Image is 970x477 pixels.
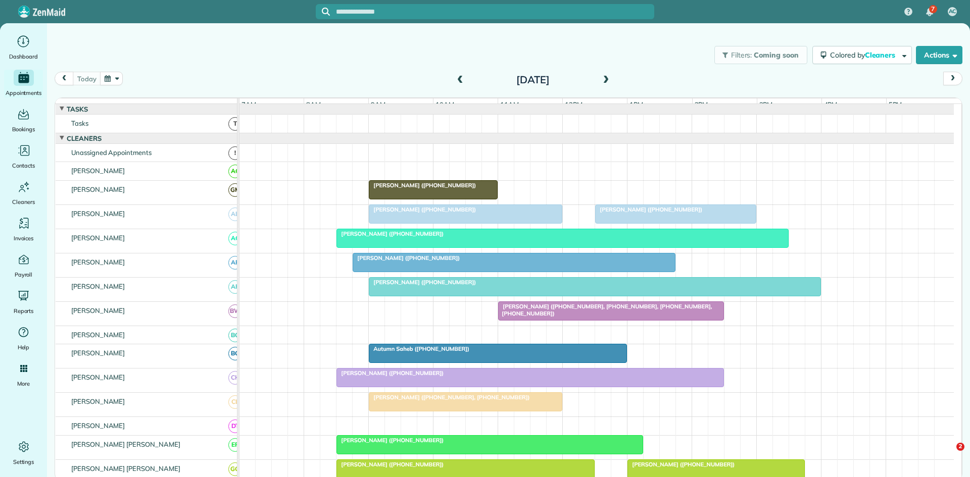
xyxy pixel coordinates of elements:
span: [PERSON_NAME] [69,331,127,339]
span: AC [949,8,956,16]
span: 5pm [887,100,904,109]
span: [PERSON_NAME] ([PHONE_NUMBER], [PHONE_NUMBER], [PHONE_NUMBER], [PHONE_NUMBER]) [498,303,712,317]
span: 9am [369,100,387,109]
span: [PERSON_NAME] ([PHONE_NUMBER], [PHONE_NUMBER]) [368,394,530,401]
span: ! [228,146,242,160]
span: BW [228,304,242,318]
span: [PERSON_NAME] ([PHONE_NUMBER]) [336,461,444,468]
span: Help [18,342,30,352]
span: 12pm [563,100,585,109]
span: Tasks [65,105,90,113]
span: [PERSON_NAME] ([PHONE_NUMBER]) [627,461,735,468]
span: [PERSON_NAME] ([PHONE_NUMBER]) [352,254,460,261]
span: 7 [931,5,935,13]
a: Payroll [4,251,43,280]
span: 2pm [693,100,710,109]
span: AC [228,165,242,178]
button: next [943,72,962,85]
span: [PERSON_NAME] [69,373,127,381]
span: [PERSON_NAME] ([PHONE_NUMBER]) [595,206,703,213]
span: GM [228,183,242,197]
button: prev [55,72,74,85]
span: [PERSON_NAME] [69,421,127,430]
a: Contacts [4,142,43,171]
span: [PERSON_NAME] [69,349,127,357]
span: BC [228,329,242,342]
div: 7 unread notifications [919,1,940,23]
span: Reports [14,306,34,316]
span: AF [228,280,242,294]
span: 7am [239,100,258,109]
span: [PERSON_NAME] ([PHONE_NUMBER]) [336,230,444,237]
iframe: Intercom live chat [936,443,960,467]
span: CL [228,395,242,409]
a: Bookings [4,106,43,134]
h2: [DATE] [470,74,596,85]
span: [PERSON_NAME] ([PHONE_NUMBER]) [368,279,476,286]
span: Cleaners [12,197,35,207]
span: AF [228,256,242,270]
span: [PERSON_NAME] [69,306,127,314]
span: [PERSON_NAME] [69,397,127,405]
span: 4pm [822,100,840,109]
svg: Focus search [322,8,330,16]
span: Autumn Saheb ([PHONE_NUMBER]) [368,345,470,352]
span: [PERSON_NAME] [PERSON_NAME] [69,440,182,448]
span: [PERSON_NAME] [PERSON_NAME] [69,464,182,472]
span: Filters: [731,50,752,60]
span: [PERSON_NAME] [69,209,127,218]
span: AB [228,207,242,221]
span: 8am [304,100,323,109]
span: [PERSON_NAME] [69,282,127,290]
span: 3pm [757,100,775,109]
span: EP [228,438,242,452]
span: Appointments [6,88,42,98]
a: Help [4,324,43,352]
span: Coming soon [754,50,799,60]
button: Actions [916,46,962,64]
a: Settings [4,439,43,467]
span: Tasks [69,119,90,127]
span: Unassigned Appointments [69,148,154,156]
span: CH [228,371,242,385]
span: [PERSON_NAME] ([PHONE_NUMBER]) [368,182,476,189]
span: More [17,379,30,389]
a: Reports [4,288,43,316]
a: Dashboard [4,33,43,62]
span: Cleaners [65,134,104,142]
span: [PERSON_NAME] [69,167,127,175]
span: [PERSON_NAME] [69,234,127,242]
span: Cleaners [865,50,897,60]
button: Colored byCleaners [812,46,912,64]
span: [PERSON_NAME] [69,258,127,266]
span: BG [228,347,242,360]
a: Appointments [4,70,43,98]
span: GG [228,462,242,476]
button: Focus search [316,8,330,16]
span: Contacts [12,161,35,171]
span: [PERSON_NAME] ([PHONE_NUMBER]) [336,437,444,444]
span: DT [228,419,242,433]
span: Invoices [14,233,34,243]
span: Settings [13,457,34,467]
span: Payroll [15,270,33,280]
span: Bookings [12,124,35,134]
span: [PERSON_NAME] ([PHONE_NUMBER]) [336,369,444,377]
span: T [228,117,242,131]
span: Colored by [830,50,899,60]
span: AC [228,232,242,245]
span: 11am [498,100,521,109]
span: [PERSON_NAME] [69,185,127,193]
span: 1pm [627,100,645,109]
span: 10am [433,100,456,109]
span: Dashboard [9,51,38,62]
span: [PERSON_NAME] ([PHONE_NUMBER]) [368,206,476,213]
button: today [73,72,101,85]
span: 2 [956,443,964,451]
a: Cleaners [4,179,43,207]
a: Invoices [4,215,43,243]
